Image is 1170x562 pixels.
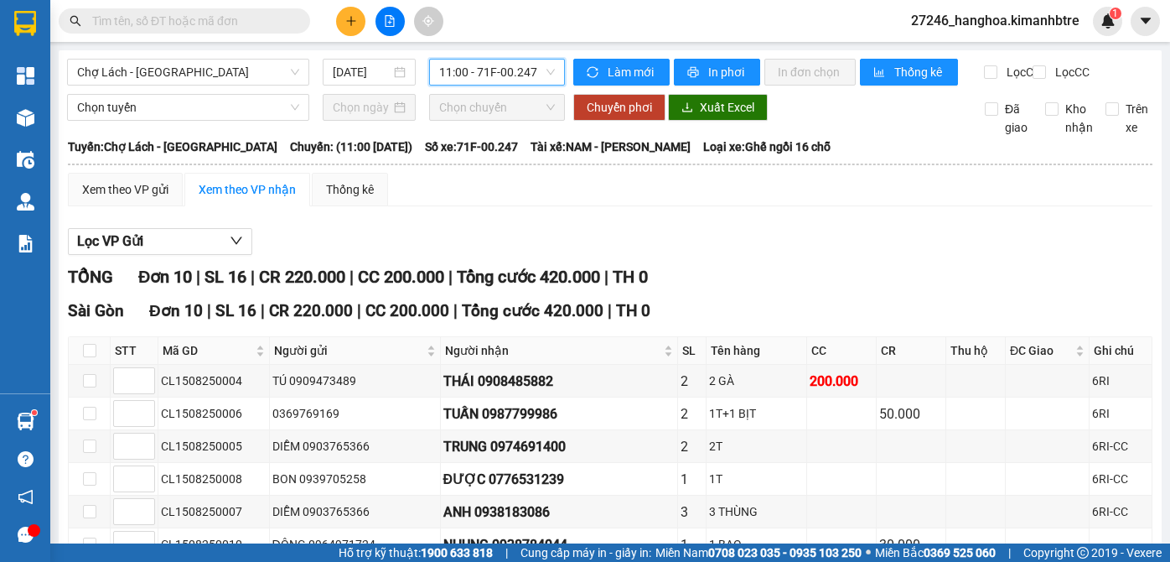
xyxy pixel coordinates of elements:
span: printer [687,66,701,80]
span: Đơn 10 [138,267,192,287]
div: THÁI 0908485882 [443,371,675,392]
span: aim [422,15,434,27]
div: 1 [681,469,703,490]
span: | [207,301,211,320]
span: Chuyến: (11:00 [DATE]) [290,138,412,156]
span: Chợ Lách - Sài Gòn [77,60,299,85]
span: | [357,301,361,320]
div: 6RI-CC [1092,502,1149,521]
span: Thống kê [894,63,945,81]
span: CR 220.000 [259,267,345,287]
span: Miền Bắc [875,544,996,562]
button: Chuyển phơi [573,94,665,121]
span: plus [345,15,357,27]
input: Tìm tên, số ĐT hoặc mã đơn [92,12,290,30]
div: ĐÔNG 0964971724 [272,535,437,554]
span: 1 [1112,8,1118,19]
div: 30.000 [879,534,943,555]
td: CL1508250006 [158,398,270,430]
span: sync [587,66,601,80]
div: 2 [681,403,703,424]
span: Hỗ trợ kỹ thuật: [339,544,493,562]
div: 0369769169 [272,404,437,423]
span: TỔNG [68,267,113,287]
div: TUẤN 0987799986 [443,403,675,424]
span: Người gửi [274,341,423,360]
td: CL1508250008 [158,463,270,496]
img: solution-icon [17,235,34,252]
input: Chọn ngày [333,98,391,117]
span: Trên xe [1119,100,1155,137]
th: SL [678,337,707,365]
span: bar-chart [873,66,888,80]
span: Người nhận [445,341,660,360]
div: 6RI-CC [1092,470,1149,488]
th: Thu hộ [946,337,1006,365]
span: Số xe: 71F-00.247 [425,138,518,156]
div: 3 THÙNG [709,502,804,521]
span: Lọc VP Gửi [77,231,143,252]
img: warehouse-icon [17,109,34,127]
div: CL1508250006 [161,404,267,423]
div: Thống kê [326,180,374,199]
th: CR [877,337,946,365]
span: Đã giao [998,100,1034,137]
div: CL1508250008 [161,470,267,488]
span: caret-down [1138,13,1153,29]
span: SL 16 [215,301,256,320]
span: | [453,301,458,320]
div: CL1508250004 [161,372,267,390]
div: NHUNG 0938784044 [443,534,675,555]
strong: 1900 633 818 [421,546,493,559]
span: question-circle [18,451,34,467]
span: | [261,301,265,320]
td: CL1508250004 [158,365,270,398]
div: 6RI [1092,372,1149,390]
span: Sài Gòn [68,301,124,320]
strong: 0708 023 035 - 0935 103 250 [708,546,862,559]
span: | [448,267,453,287]
span: Tổng cước 420.000 [462,301,603,320]
button: Lọc VP Gửi [68,228,252,255]
td: CL1508250010 [158,528,270,561]
span: | [251,267,255,287]
button: syncLàm mới [573,59,670,86]
div: 6RI-CC [1092,437,1149,455]
strong: 0369 525 060 [924,546,996,559]
span: Xuất Excel [700,98,754,117]
span: TH 0 [613,267,648,287]
b: Tuyến: Chợ Lách - [GEOGRAPHIC_DATA] [68,140,277,154]
span: Loại xe: Ghế ngồi 16 chỗ [703,138,831,156]
span: TH 0 [616,301,650,320]
span: | [604,267,608,287]
button: caret-down [1131,7,1160,36]
button: downloadXuất Excel [668,94,768,121]
button: bar-chartThống kê [860,59,958,86]
span: download [681,101,693,115]
div: ANH 0938183086 [443,502,675,523]
div: BON 0939705258 [272,470,437,488]
div: 200.000 [810,371,873,392]
span: Miền Nam [655,544,862,562]
span: Lọc CR [1000,63,1043,81]
span: In phơi [708,63,747,81]
div: 1 [681,534,703,555]
div: 6RI [1092,404,1149,423]
button: printerIn phơi [674,59,760,86]
img: icon-new-feature [1100,13,1116,29]
span: CR 220.000 [269,301,353,320]
span: Chọn chuyến [439,95,555,120]
img: warehouse-icon [17,413,34,430]
div: CL1508250005 [161,437,267,455]
td: CL1508250005 [158,430,270,463]
div: 1 BAO [709,535,804,554]
span: ⚪️ [866,549,871,556]
div: CL1508250010 [161,535,267,554]
div: 2T [709,437,804,455]
button: plus [336,7,365,36]
span: down [230,234,243,247]
span: Kho nhận [1059,100,1100,137]
span: search [70,15,81,27]
th: Tên hàng [707,337,807,365]
input: 15/08/2025 [333,63,391,81]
